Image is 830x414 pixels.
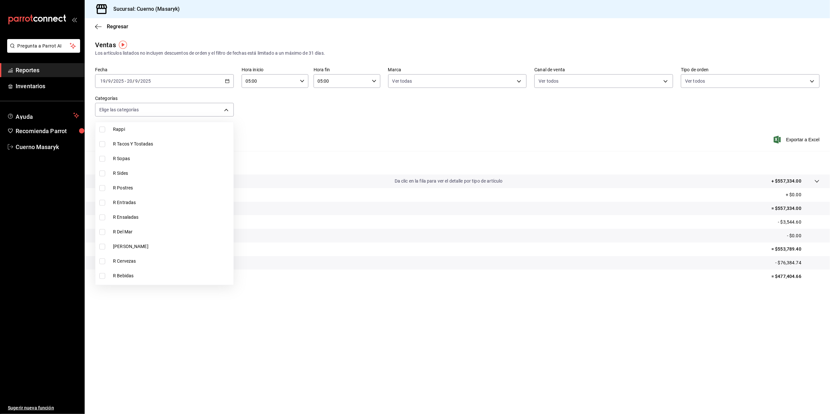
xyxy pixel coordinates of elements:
[119,41,127,49] img: Tooltip marker
[113,141,231,147] span: R Tacos Y Tostadas
[113,272,231,279] span: R Bebidas
[113,126,231,133] span: Rappi
[113,243,231,250] span: [PERSON_NAME]
[113,155,231,162] span: R Sopas
[113,185,231,191] span: R Postres
[113,170,231,177] span: R Sides
[113,228,231,235] span: R Del Mar
[113,258,231,265] span: R Cervezas
[113,199,231,206] span: R Entradas
[113,214,231,221] span: R Ensaladas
